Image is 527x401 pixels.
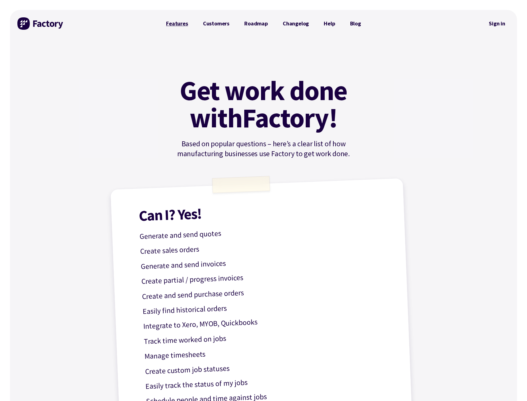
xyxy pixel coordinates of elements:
a: Customers [196,17,237,30]
p: Track time worked on jobs [144,326,392,347]
p: Generate and send invoices [141,251,389,273]
nav: Secondary Navigation [484,16,510,31]
p: Manage timesheets [144,341,392,363]
p: Create custom job statuses [145,356,393,377]
img: Factory [17,17,64,30]
h1: Can I? Yes! [139,199,387,223]
a: Roadmap [237,17,275,30]
p: Create sales orders [140,236,388,258]
a: Help [316,17,342,30]
a: Blog [343,17,368,30]
mark: Factory! [242,104,337,131]
p: Based on popular questions – here’s a clear list of how manufacturing businesses use Factory to g... [159,139,368,159]
a: Sign in [484,16,510,31]
p: Integrate to Xero, MYOB, Quickbooks [143,311,391,333]
p: Create partial / progress invoices [141,266,389,288]
p: Easily find historical orders [142,296,390,318]
a: Changelog [275,17,316,30]
p: Easily track the status of my jobs [145,371,393,393]
a: Features [159,17,196,30]
nav: Primary Navigation [159,17,368,30]
iframe: Chat Widget [496,371,527,401]
h1: Get work done with [170,77,357,131]
p: Generate and send quotes [139,221,387,243]
p: Create and send purchase orders [142,281,390,302]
